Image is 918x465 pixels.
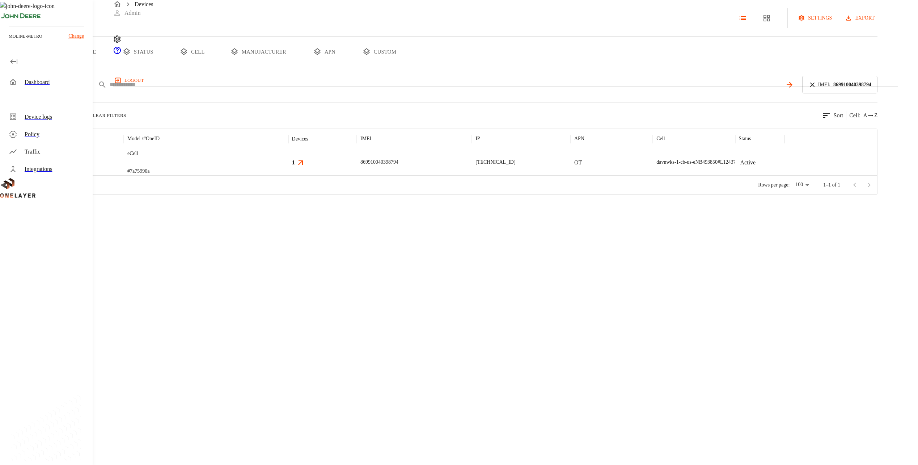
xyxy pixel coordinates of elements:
p: Active [740,158,756,167]
p: APN [574,135,584,142]
p: eCell [127,150,149,157]
span: #L1243710840::NOKIA::ASIB [718,159,782,165]
button: logout [113,75,147,86]
p: Sort [834,111,843,120]
span: Support Portal [113,50,122,56]
span: A [863,112,867,119]
p: Rows per page: [758,181,790,189]
h3: 1 [292,158,295,167]
span: # OneID [143,136,160,141]
p: 1–1 of 1 [823,181,840,189]
span: Z [874,112,877,119]
span: davnwks-1-cb-us-eNB493850 [656,159,718,165]
p: Cell [656,135,665,142]
p: Cell : [849,111,860,120]
button: Clear Filters [78,111,129,120]
p: IMEI [360,135,371,142]
p: OT [574,158,582,167]
p: IP [475,135,480,142]
a: onelayer-support [113,50,122,56]
p: Model / [127,135,160,142]
a: logout [113,75,898,86]
p: [TECHNICAL_ID] [475,159,515,166]
p: #7a75990a [127,168,149,175]
div: Devices [292,136,308,142]
p: Admin [124,9,140,17]
div: 100 [792,180,812,190]
p: Status [739,135,751,142]
p: 869910040398794 [360,159,398,166]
